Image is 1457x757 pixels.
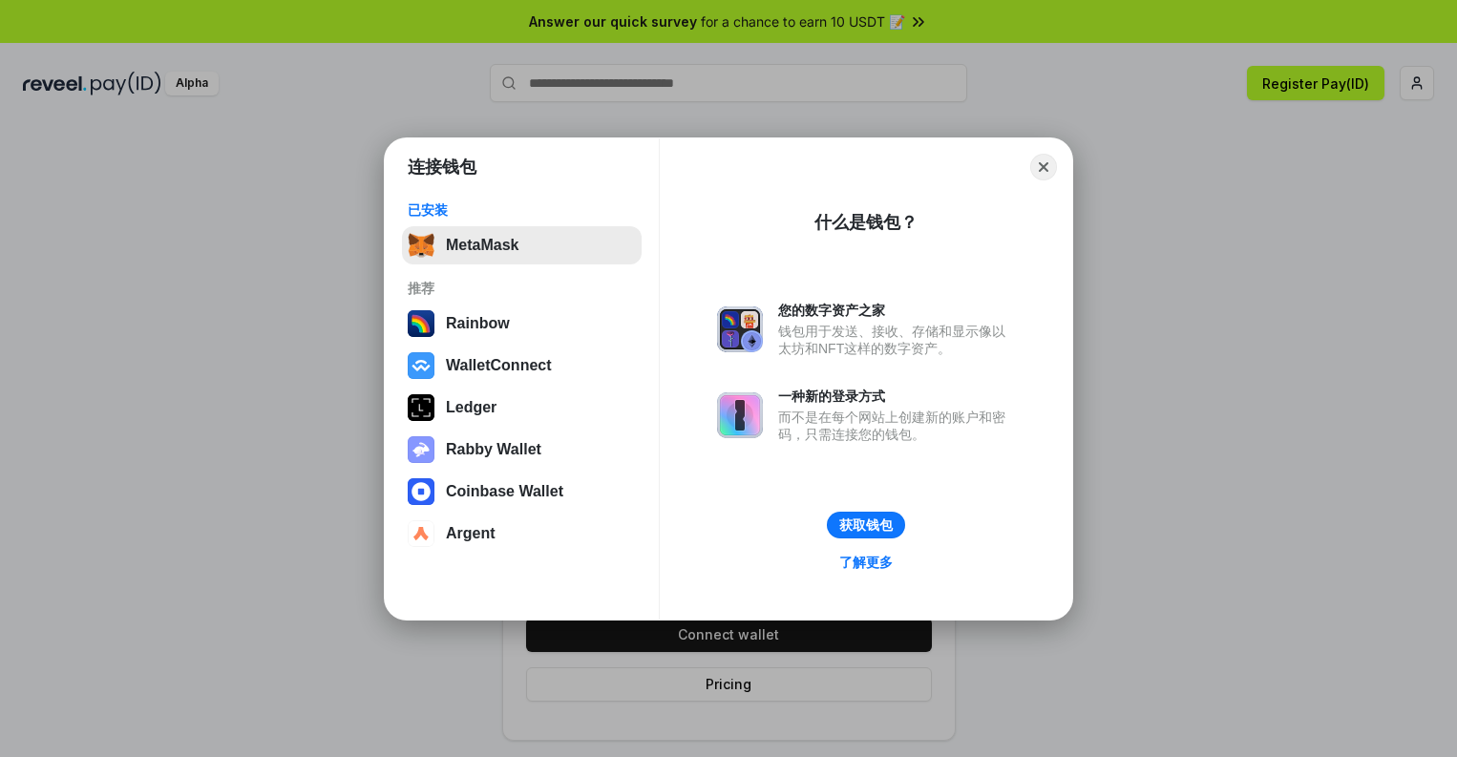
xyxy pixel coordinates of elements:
img: svg+xml,%3Csvg%20width%3D%22120%22%20height%3D%22120%22%20viewBox%3D%220%200%20120%20120%22%20fil... [408,310,434,337]
div: 推荐 [408,280,636,297]
button: Argent [402,515,642,553]
div: 钱包用于发送、接收、存储和显示像以太坊和NFT这样的数字资产。 [778,323,1015,357]
button: 获取钱包 [827,512,905,538]
div: Ledger [446,399,496,416]
button: Rainbow [402,305,642,343]
a: 了解更多 [828,550,904,575]
div: WalletConnect [446,357,552,374]
img: svg+xml,%3Csvg%20width%3D%2228%22%20height%3D%2228%22%20viewBox%3D%220%200%2028%2028%22%20fill%3D... [408,478,434,505]
button: WalletConnect [402,347,642,385]
div: 什么是钱包？ [814,211,918,234]
button: Ledger [402,389,642,427]
div: 已安装 [408,201,636,219]
img: svg+xml,%3Csvg%20width%3D%2228%22%20height%3D%2228%22%20viewBox%3D%220%200%2028%2028%22%20fill%3D... [408,520,434,547]
img: svg+xml,%3Csvg%20xmlns%3D%22http%3A%2F%2Fwww.w3.org%2F2000%2Fsvg%22%20fill%3D%22none%22%20viewBox... [408,436,434,463]
div: MetaMask [446,237,518,254]
h1: 连接钱包 [408,156,476,179]
button: Close [1030,154,1057,180]
div: 了解更多 [839,554,893,571]
div: Rabby Wallet [446,441,541,458]
button: MetaMask [402,226,642,264]
div: 获取钱包 [839,516,893,534]
div: Rainbow [446,315,510,332]
div: 您的数字资产之家 [778,302,1015,319]
img: svg+xml,%3Csvg%20xmlns%3D%22http%3A%2F%2Fwww.w3.org%2F2000%2Fsvg%22%20width%3D%2228%22%20height%3... [408,394,434,421]
button: Rabby Wallet [402,431,642,469]
div: 而不是在每个网站上创建新的账户和密码，只需连接您的钱包。 [778,409,1015,443]
div: Coinbase Wallet [446,483,563,500]
img: svg+xml,%3Csvg%20xmlns%3D%22http%3A%2F%2Fwww.w3.org%2F2000%2Fsvg%22%20fill%3D%22none%22%20viewBox... [717,306,763,352]
img: svg+xml,%3Csvg%20fill%3D%22none%22%20height%3D%2233%22%20viewBox%3D%220%200%2035%2033%22%20width%... [408,232,434,259]
div: Argent [446,525,496,542]
img: svg+xml,%3Csvg%20width%3D%2228%22%20height%3D%2228%22%20viewBox%3D%220%200%2028%2028%22%20fill%3D... [408,352,434,379]
div: 一种新的登录方式 [778,388,1015,405]
button: Coinbase Wallet [402,473,642,511]
img: svg+xml,%3Csvg%20xmlns%3D%22http%3A%2F%2Fwww.w3.org%2F2000%2Fsvg%22%20fill%3D%22none%22%20viewBox... [717,392,763,438]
